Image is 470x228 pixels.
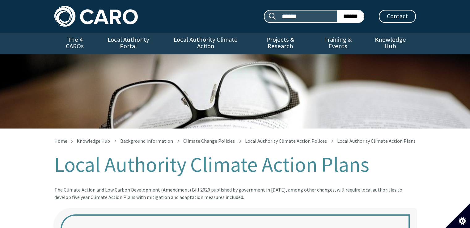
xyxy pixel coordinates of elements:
[183,138,235,144] a: Climate Change Policies
[54,153,416,176] h1: Local Authority Climate Action Plans
[54,138,67,144] a: Home
[162,33,250,54] a: Local Authority Climate Action
[379,10,416,23] a: Contact
[337,138,416,144] span: Local Authority Climate Action Plans
[120,138,173,144] a: Background Information
[365,33,416,54] a: Knowledge Hub
[311,33,365,54] a: Training & Events
[250,33,311,54] a: Projects & Research
[54,33,95,54] a: The 4 CAROs
[95,33,162,54] a: Local Authority Portal
[445,203,470,228] button: Set cookie preferences
[77,138,110,144] a: Knowledge Hub
[54,186,416,201] div: The Climate Action and Low Carbon Development (Amendment) Bill 2020 published by government in [D...
[245,138,327,144] a: Local Authority Climate Action Polices
[54,6,138,27] img: Caro logo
